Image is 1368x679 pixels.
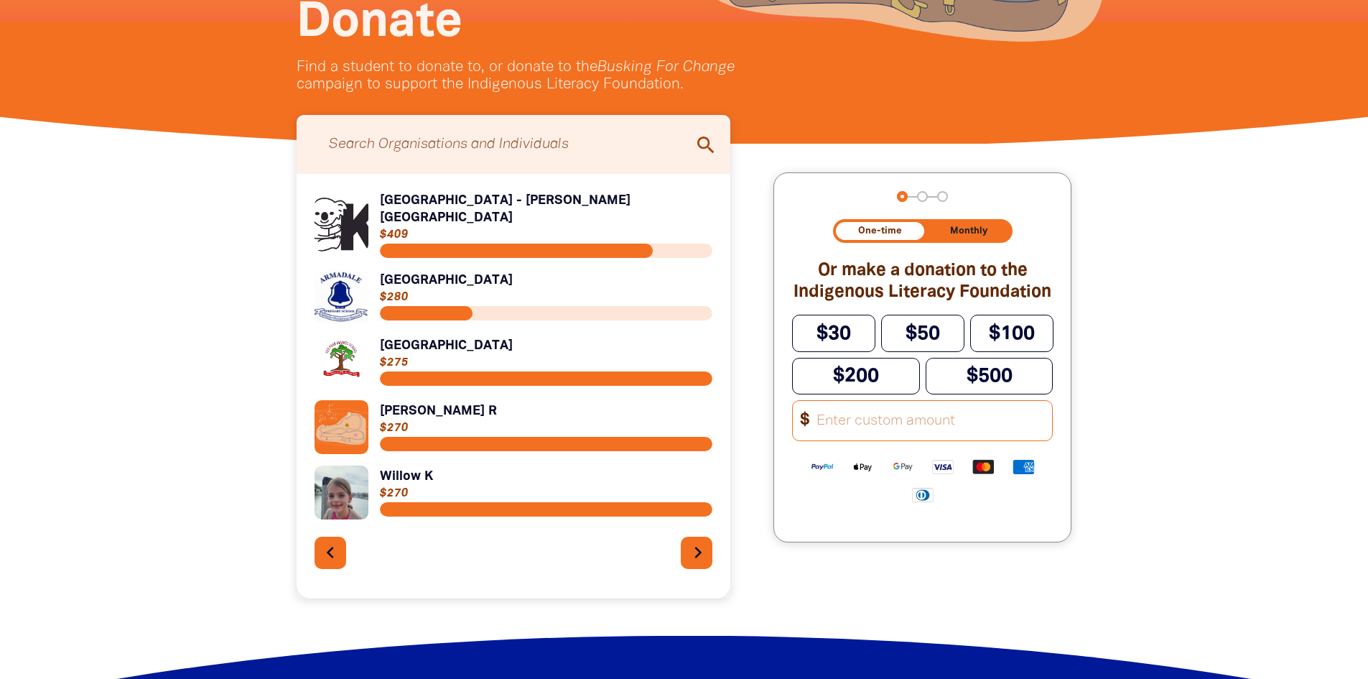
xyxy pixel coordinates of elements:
[963,458,1003,475] img: Mastercard logo
[883,458,923,475] img: Google Pay logo
[833,219,1013,243] div: Donation frequency
[842,458,883,475] img: Apple Pay logo
[315,192,713,581] div: Paginated content
[970,315,1053,351] button: $100
[694,134,717,157] i: search
[597,60,735,74] em: Busking For Change
[793,407,810,435] span: $
[967,367,1013,385] span: $500
[792,315,875,351] button: $30
[297,59,799,93] p: Find a student to donate to, or donate to the campaign to support the Indigenous Literacy Foundat...
[917,191,928,202] button: Navigate to step 2 of 3 to enter your details
[897,191,908,202] button: Navigate to step 1 of 3 to enter your donation amount
[792,447,1053,514] div: Available payment methods
[950,226,987,236] span: Monthly
[319,541,342,564] i: chevron_left
[681,537,713,569] button: Next page
[906,325,940,343] span: $50
[926,358,1053,394] button: $500
[881,315,964,351] button: $50
[802,458,842,475] img: Paypal logo
[687,541,709,564] i: chevron_right
[816,325,851,343] span: $30
[792,358,920,394] button: $200
[792,260,1053,303] h2: Or make a donation to the Indigenous Literacy Foundation
[903,486,943,503] img: Diners Club logo
[858,226,902,236] span: One-time
[923,458,963,475] img: Visa logo
[808,401,1053,440] input: Enter custom amount
[836,222,925,240] button: One-time
[833,367,879,385] span: $200
[315,537,347,569] button: Previous page
[297,1,462,45] span: Donate
[937,191,948,202] button: Navigate to step 3 of 3 to enter your payment details
[1003,458,1043,475] img: American Express logo
[927,222,1010,240] button: Monthly
[989,325,1035,343] span: $100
